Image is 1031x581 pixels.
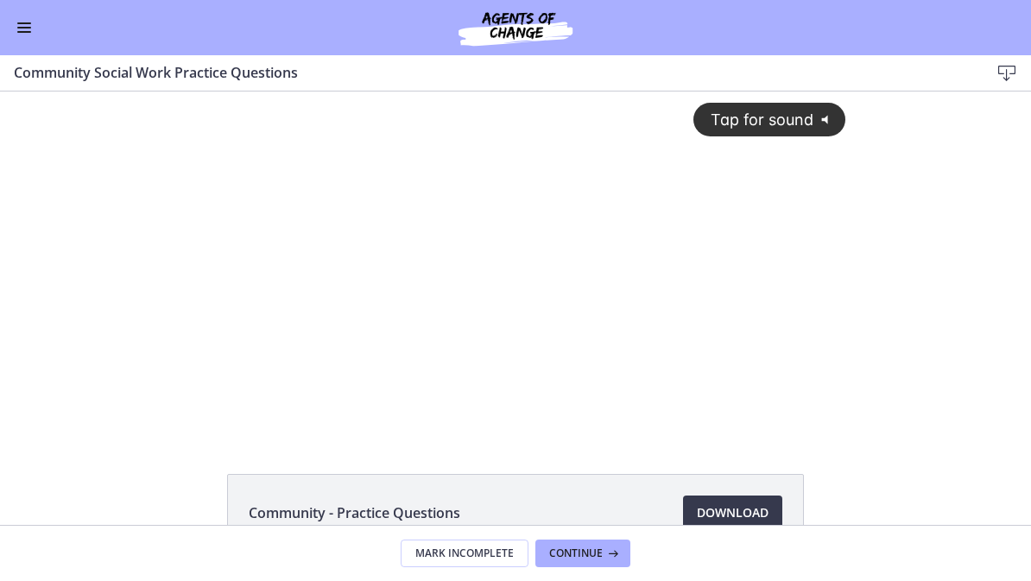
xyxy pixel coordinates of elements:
button: Tap for sound [693,11,845,45]
span: Mark Incomplete [415,546,514,560]
span: Download [697,502,769,523]
span: Tap for sound [695,19,813,37]
a: Download [683,496,782,530]
button: Continue [535,540,630,567]
span: Community - Practice Questions [249,502,460,523]
button: Mark Incomplete [401,540,528,567]
img: Agents of Change [412,7,619,48]
h3: Community Social Work Practice Questions [14,62,962,83]
button: Enable menu [14,17,35,38]
span: Continue [549,546,603,560]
